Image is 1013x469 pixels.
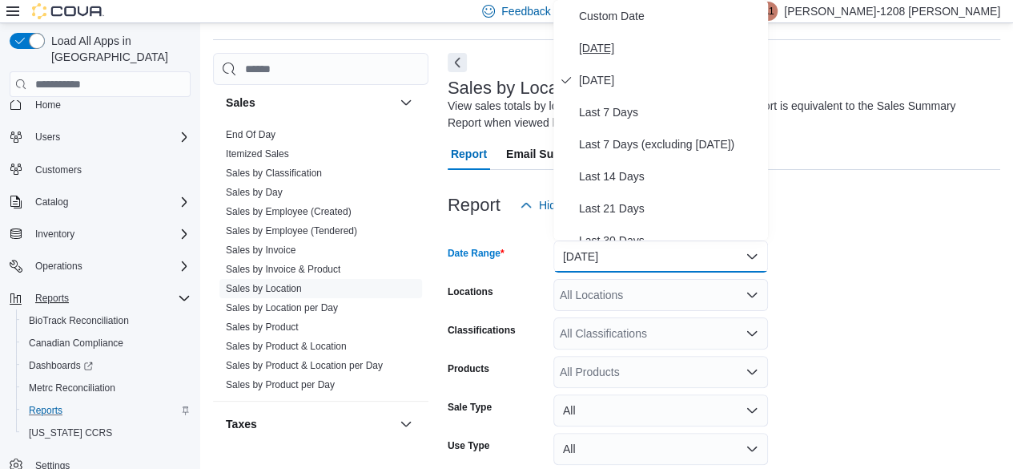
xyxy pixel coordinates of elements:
button: Inventory [29,224,81,244]
span: BioTrack Reconciliation [22,311,191,330]
span: Canadian Compliance [29,337,123,350]
button: Next [448,53,467,72]
button: Sales [396,93,416,112]
span: Report [451,138,487,170]
button: Reports [29,289,75,308]
button: Catalog [29,192,74,212]
a: Itemized Sales [226,148,289,160]
button: Open list of options [746,327,758,340]
h3: Taxes [226,416,257,432]
span: Sales by Product per Day [226,378,335,391]
label: Classifications [448,324,516,337]
img: Cova [32,3,104,19]
span: Last 14 Days [579,167,762,186]
h3: Sales by Location [448,79,587,98]
span: Operations [35,260,82,273]
a: BioTrack Reconciliation [22,311,135,330]
a: Sales by Invoice [226,245,295,256]
a: End Of Day [226,129,275,140]
button: Sales [226,95,393,111]
div: Arthur-1208 Emsley [758,2,778,21]
button: All [553,433,768,465]
a: Sales by Product per Day [226,379,335,390]
button: Reports [3,287,197,309]
button: Canadian Compliance [16,332,197,354]
a: [US_STATE] CCRS [22,423,119,443]
span: Sales by Invoice [226,244,295,257]
span: Last 7 Days [579,103,762,122]
button: Inventory [3,223,197,245]
span: Home [29,94,191,114]
span: [DATE] [579,71,762,90]
span: Reports [29,404,62,417]
label: Locations [448,285,493,298]
span: Users [29,127,191,147]
button: Customers [3,158,197,181]
button: Open list of options [746,366,758,378]
span: Reports [29,289,191,308]
a: Metrc Reconciliation [22,378,122,398]
span: Catalog [29,192,191,212]
span: Customers [35,164,82,176]
span: Metrc Reconciliation [29,382,115,394]
button: Taxes [396,414,416,434]
button: Operations [29,257,89,276]
span: Catalog [35,196,68,208]
span: [DATE] [579,38,762,58]
a: Sales by Invoice & Product [226,264,340,275]
span: Sales by Product & Location [226,340,347,353]
a: Home [29,95,67,115]
a: Sales by Classification [226,168,322,179]
button: Users [3,126,197,148]
span: Users [35,131,60,144]
span: Home [35,99,61,111]
span: Canadian Compliance [22,334,191,353]
a: Dashboards [16,354,197,377]
a: Canadian Compliance [22,334,130,353]
h3: Report [448,196,500,215]
span: Sales by Location per Day [226,301,338,314]
a: Sales by Employee (Tendered) [226,225,357,237]
label: Sale Type [448,401,492,414]
span: Itemized Sales [226,148,289,160]
label: Products [448,362,489,375]
div: Sales [213,125,428,401]
button: Hide Parameters [513,189,629,221]
a: Reports [22,401,69,420]
h3: Sales [226,95,255,111]
button: Taxes [226,416,393,432]
button: Operations [3,255,197,277]
button: [DATE] [553,241,768,273]
button: BioTrack Reconciliation [16,309,197,332]
span: Reports [22,401,191,420]
button: Users [29,127,66,147]
span: Dashboards [29,359,93,372]
a: Sales by Location [226,283,302,294]
a: Dashboards [22,356,99,375]
span: Sales by Product [226,321,299,334]
span: Operations [29,257,191,276]
span: Load All Apps in [GEOGRAPHIC_DATA] [45,33,191,65]
p: [PERSON_NAME]-1208 [PERSON_NAME] [784,2,1000,21]
span: Email Subscription [506,138,608,170]
span: A1 [762,2,774,21]
a: Sales by Product & Location per Day [226,360,383,371]
span: Reports [35,292,69,305]
span: Sales by Employee (Tendered) [226,224,357,237]
div: View sales totals by location for a specified date range. This report is equivalent to the Sales ... [448,98,992,131]
span: Last 7 Days (excluding [DATE]) [579,135,762,154]
a: Customers [29,160,88,180]
span: Sales by Product & Location per Day [226,359,383,372]
button: All [553,394,768,427]
span: End Of Day [226,128,275,141]
label: Use Type [448,439,489,452]
span: Last 30 Days [579,231,762,250]
button: Reports [16,399,197,422]
span: [US_STATE] CCRS [29,427,112,439]
button: [US_STATE] CCRS [16,422,197,444]
span: Dashboards [22,356,191,375]
span: Sales by Location [226,282,302,295]
span: Feedback [501,3,550,19]
span: BioTrack Reconciliation [29,314,129,327]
